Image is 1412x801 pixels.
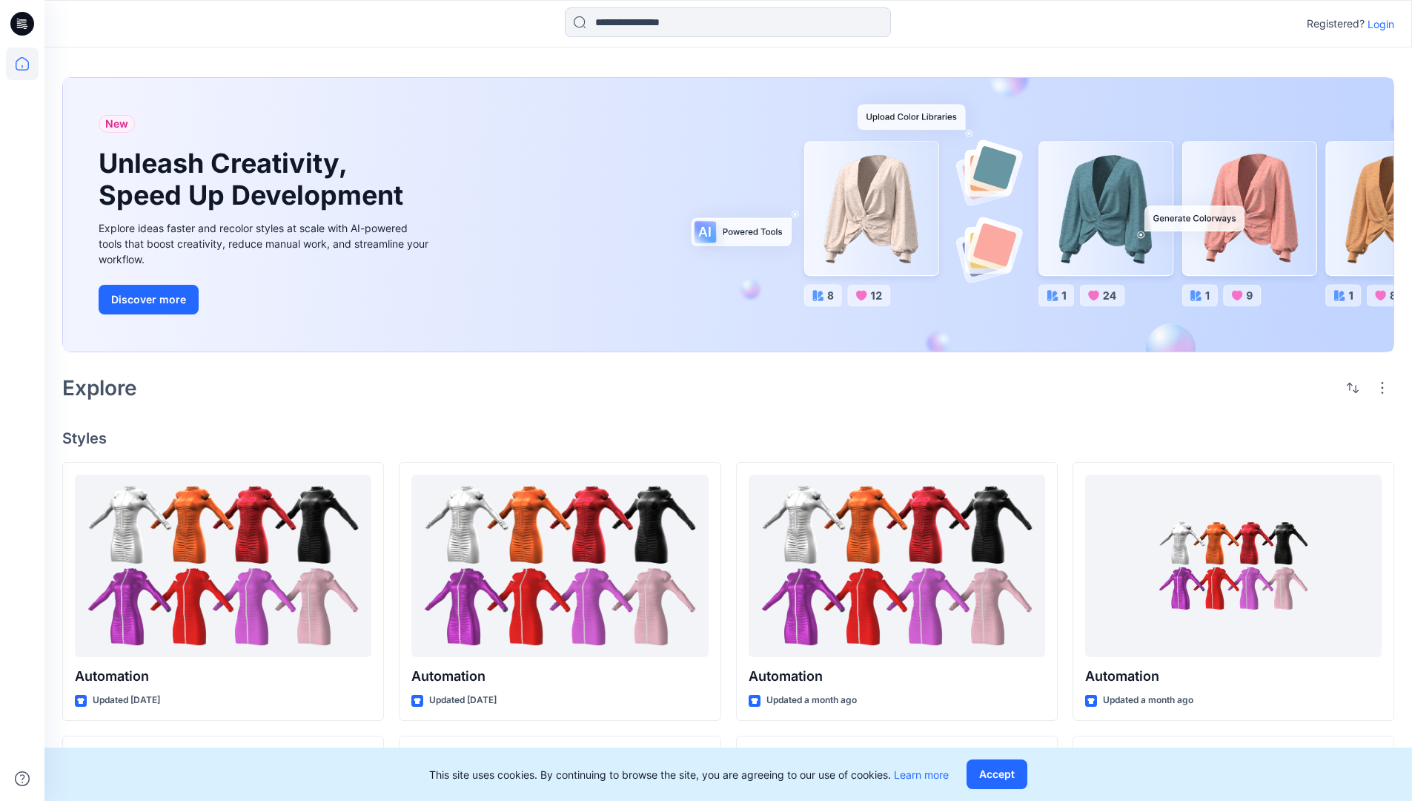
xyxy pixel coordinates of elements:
p: Automation [749,666,1045,687]
p: Automation [411,666,708,687]
p: Login [1368,16,1394,32]
p: Automation [75,666,371,687]
a: Discover more [99,285,432,314]
p: Registered? [1307,15,1365,33]
button: Discover more [99,285,199,314]
h4: Styles [62,429,1394,447]
p: This site uses cookies. By continuing to browse the site, you are agreeing to our use of cookies. [429,767,949,782]
button: Accept [967,759,1027,789]
p: Updated [DATE] [93,693,160,708]
a: Automation [749,475,1045,658]
p: Updated [DATE] [429,693,497,708]
p: Automation [1085,666,1382,687]
a: Learn more [894,768,949,781]
p: Updated a month ago [766,693,857,708]
div: Explore ideas faster and recolor styles at scale with AI-powered tools that boost creativity, red... [99,220,432,267]
h1: Unleash Creativity, Speed Up Development [99,148,410,211]
p: Updated a month ago [1103,693,1193,708]
a: Automation [411,475,708,658]
span: New [105,115,128,133]
a: Automation [1085,475,1382,658]
a: Automation [75,475,371,658]
h2: Explore [62,376,137,400]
